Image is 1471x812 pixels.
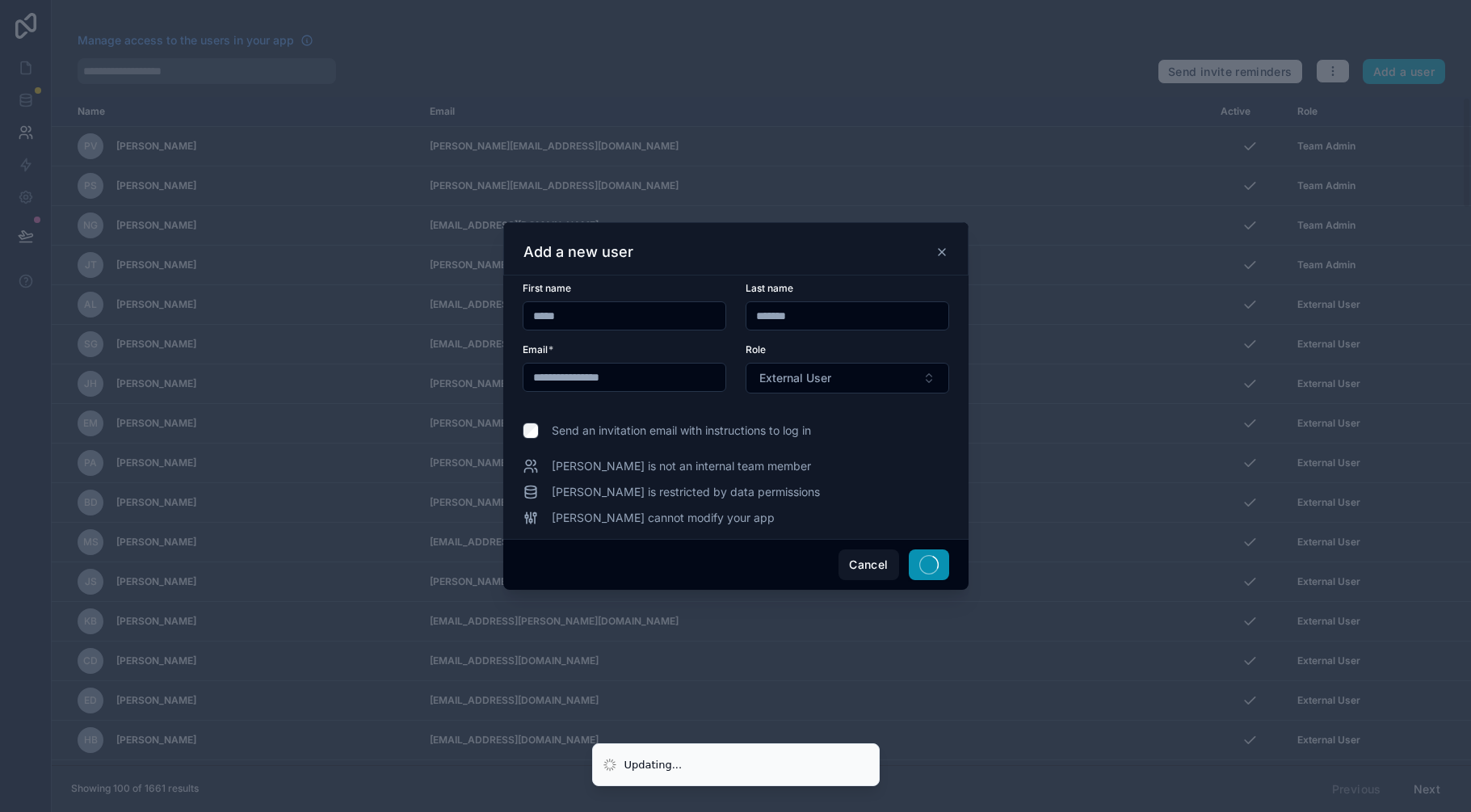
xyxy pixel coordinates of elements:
span: [PERSON_NAME] is not an internal team member [552,458,811,474]
span: [PERSON_NAME] cannot modify your app [552,510,775,526]
input: Send an invitation email with instructions to log in [523,423,539,439]
button: Cancel [838,549,898,580]
span: [PERSON_NAME] is restricted by data permissions [552,484,820,500]
span: Last name [746,282,793,294]
span: First name [523,282,571,294]
button: Select Button [746,363,949,393]
h3: Add a new user [523,242,633,262]
div: Updating... [624,757,683,773]
span: Email [523,343,548,356]
span: Send an invitation email with instructions to log in [552,423,811,439]
span: Role [746,343,766,356]
span: External User [759,370,831,386]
